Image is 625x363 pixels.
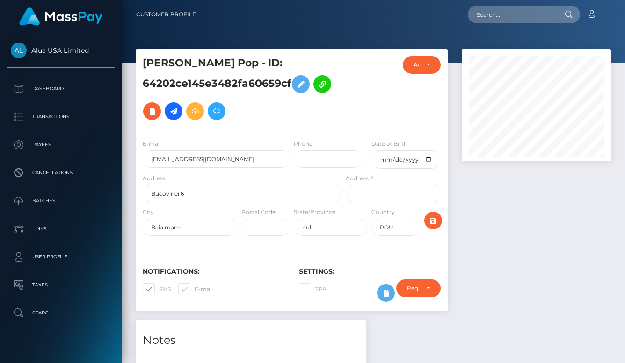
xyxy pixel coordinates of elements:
[396,279,441,297] button: Require ID/Selfie Verification
[143,140,161,148] label: E-mail
[7,189,115,213] a: Batches
[11,43,27,58] img: Alua USA Limited
[294,140,312,148] label: Phone
[178,283,213,295] label: E-mail
[143,56,337,125] h5: [PERSON_NAME] Pop - ID: 64202ce145e3482fa60659cf
[403,56,441,74] button: ACTIVE
[143,268,285,276] h6: Notifications:
[407,285,419,292] div: Require ID/Selfie Verification
[143,174,166,183] label: Address
[241,208,276,216] label: Postal Code
[7,77,115,100] a: Dashboard
[11,110,111,124] p: Transactions
[11,222,111,236] p: Links
[7,161,115,185] a: Cancellations
[299,283,327,295] label: 2FA
[11,82,111,96] p: Dashboard
[11,250,111,264] p: User Profile
[143,332,359,349] h4: Notes
[143,208,154,216] label: City
[143,283,171,295] label: SMS
[346,174,373,183] label: Address 2
[11,138,111,152] p: Payees
[7,273,115,297] a: Taxes
[19,7,102,26] img: MassPay Logo
[299,268,441,276] h6: Settings:
[7,245,115,269] a: User Profile
[7,301,115,325] a: Search
[7,105,115,128] a: Transactions
[11,194,111,208] p: Batches
[294,208,335,216] label: State/Province
[11,278,111,292] p: Taxes
[7,133,115,157] a: Payees
[165,102,182,120] a: Initiate Payout
[371,208,395,216] label: Country
[11,306,111,320] p: Search
[136,5,196,24] a: Customer Profile
[7,217,115,241] a: Links
[371,140,407,148] label: Date of Birth
[468,6,556,23] input: Search...
[11,166,111,180] p: Cancellations
[414,61,419,69] div: ACTIVE
[7,46,115,55] span: Alua USA Limited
